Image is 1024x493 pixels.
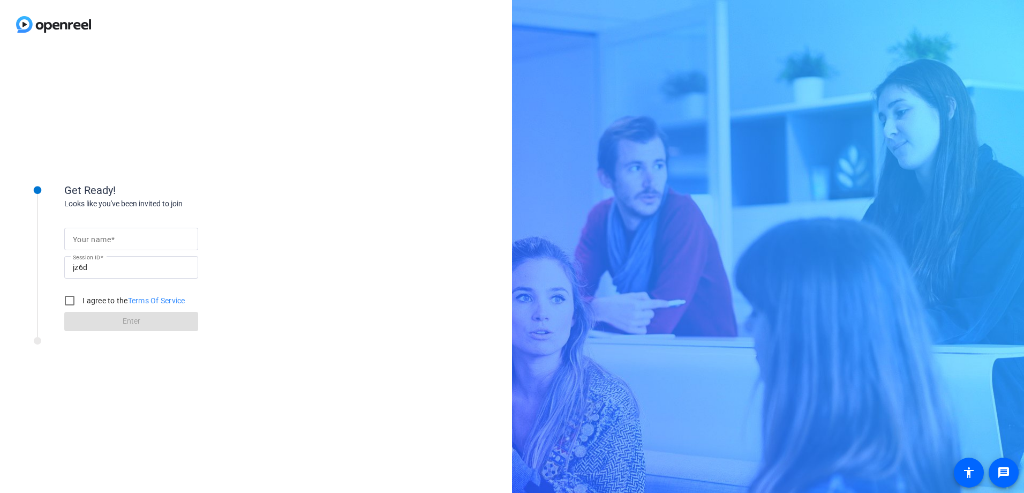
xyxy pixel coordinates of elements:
div: Looks like you've been invited to join [64,198,278,210]
mat-icon: accessibility [962,466,975,479]
div: Get Ready! [64,182,278,198]
mat-label: Session ID [73,254,100,260]
a: Terms Of Service [128,296,185,305]
label: I agree to the [80,295,185,306]
mat-icon: message [997,466,1010,479]
mat-label: Your name [73,235,111,244]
